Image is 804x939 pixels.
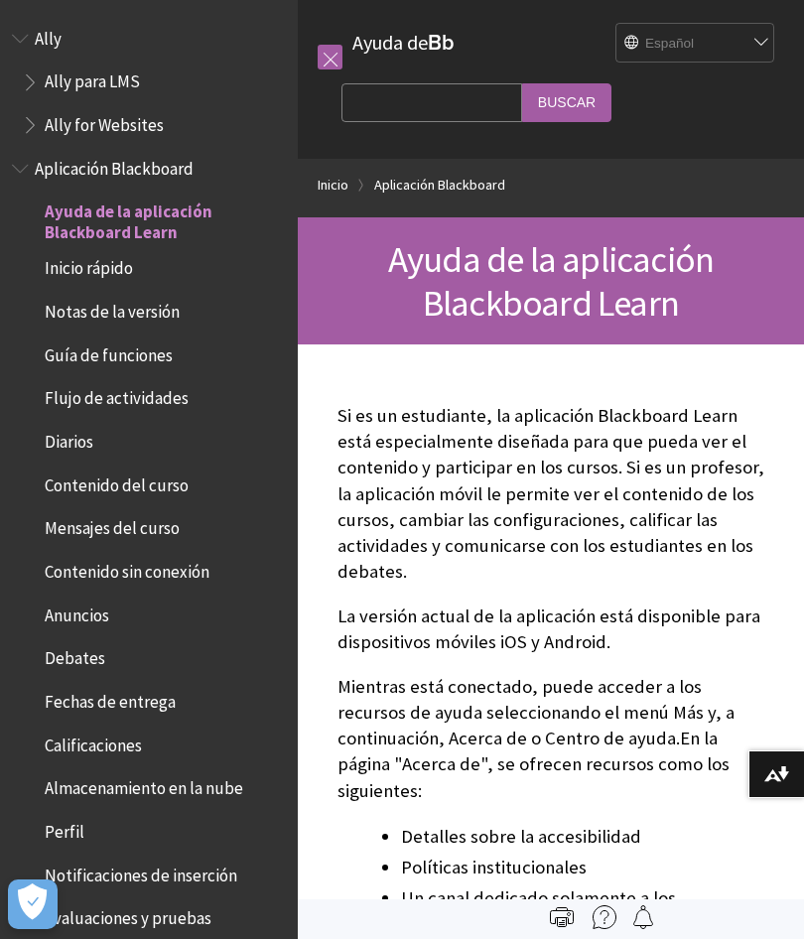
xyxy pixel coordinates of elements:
[374,173,505,198] a: Aplicación Blackboard
[8,879,58,929] button: Abrir preferencias
[616,24,775,64] select: Site Language Selector
[45,685,176,712] span: Fechas de entrega
[45,902,211,929] span: Evaluaciones y pruebas
[45,815,84,842] span: Perfil
[45,338,173,365] span: Guía de funciones
[45,425,93,452] span: Diarios
[45,66,140,92] span: Ally para LMS
[45,295,180,322] span: Notas de la versión
[388,236,714,326] span: Ayuda de la aplicación Blackboard Learn
[45,729,142,755] span: Calificaciones
[45,642,105,669] span: Debates
[45,469,189,495] span: Contenido del curso
[35,152,194,179] span: Aplicación Blackboard
[337,674,764,804] p: Mientras está conectado, puede acceder a los recursos de ayuda seleccionando el menú Más y, a con...
[593,905,616,929] img: More help
[45,859,237,885] span: Notificaciones de inserción
[352,30,455,55] a: Ayuda deBb
[45,512,180,539] span: Mensajes del curso
[45,772,243,799] span: Almacenamiento en la nube
[337,403,764,585] p: Si es un estudiante, la aplicación Blackboard Learn está especialmente diseñada para que pueda ve...
[550,905,574,929] img: Print
[45,382,189,409] span: Flujo de actividades
[45,555,209,582] span: Contenido sin conexión
[45,196,284,242] span: Ayuda de la aplicación Blackboard Learn
[35,22,62,49] span: Ally
[401,823,764,851] li: Detalles sobre la accesibilidad
[12,22,286,142] nav: Book outline for Anthology Ally Help
[522,83,611,122] input: Buscar
[631,905,655,929] img: Follow this page
[428,30,455,56] strong: Bb
[318,173,348,198] a: Inicio
[45,108,164,135] span: Ally for Websites
[45,252,133,279] span: Inicio rápido
[45,599,109,625] span: Anuncios
[337,604,764,655] p: La versión actual de la aplicación está disponible para dispositivos móviles iOS y Android.
[401,854,764,881] li: Políticas institucionales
